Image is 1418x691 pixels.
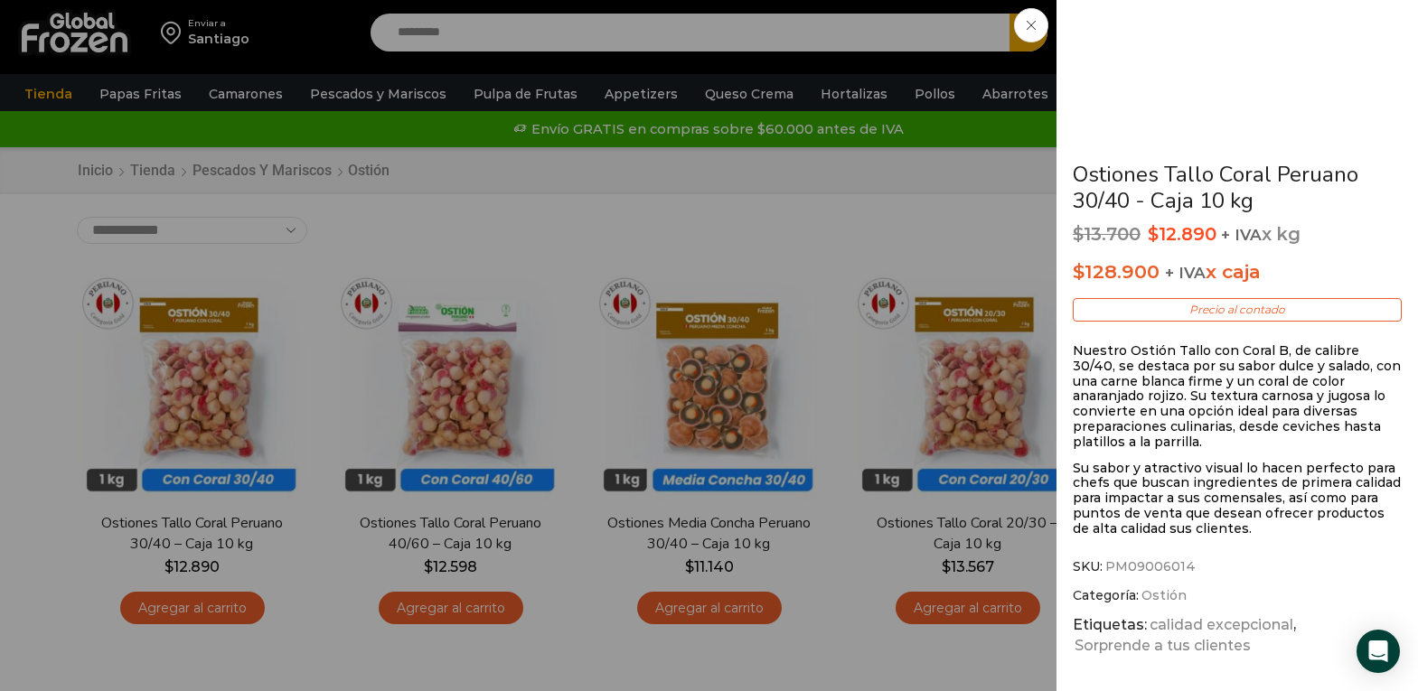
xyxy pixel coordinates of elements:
div: Open Intercom Messenger [1357,630,1400,673]
span: $ [1148,223,1159,245]
p: Su sabor y atractivo visual lo hacen perfecto para chefs que buscan ingredientes de primera calid... [1073,461,1402,537]
p: x caja [1073,257,1402,287]
a: Ostión [1139,586,1187,604]
p: Nuestro Ostión Tallo con Coral B, de calibre 30/40, se destaca por su sabor dulce y salado, con u... [1073,343,1402,450]
span: $ [1073,260,1085,283]
bdi: 13.700 [1073,223,1141,245]
span: $ [1073,223,1084,245]
p: x kg [1073,224,1402,246]
bdi: 12.890 [1148,223,1216,245]
span: Categoría: [1073,586,1402,604]
span: SKU: [1073,557,1402,575]
span: + IVA [1221,226,1262,244]
span: PM09006014 [1103,557,1196,575]
a: calidad excepcional [1147,615,1293,636]
a: Sorprende a tus clientes [1073,636,1251,657]
p: Precio al contado [1073,298,1402,322]
bdi: 128.900 [1073,260,1160,283]
span: Etiquetas: , [1073,615,1402,657]
a: Ostiones Tallo Coral Peruano 30/40 - Caja 10 kg [1073,160,1358,215]
span: + IVA [1165,264,1206,282]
